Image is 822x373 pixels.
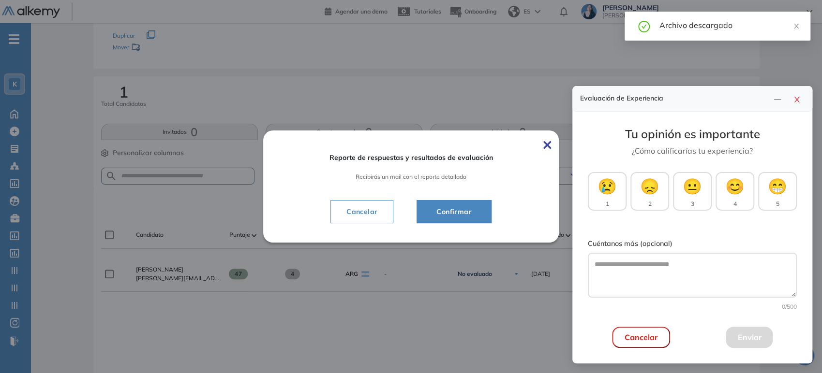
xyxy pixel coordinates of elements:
[329,153,493,162] span: Reporte de respuestas y resultados de evaluación
[429,206,479,217] span: Confirmar
[793,23,800,29] span: close
[659,19,799,31] div: Archivo descargado
[612,327,670,348] button: Cancelar
[417,200,492,223] button: Confirmar
[588,302,797,311] div: 0 /500
[339,206,385,217] span: Cancelar
[716,172,754,211] button: 😊4
[606,200,609,208] span: 1
[793,96,801,103] span: close
[588,127,797,141] h3: Tu opinión es importante
[683,174,702,198] span: 😐
[726,327,773,348] button: Enviar
[640,174,659,198] span: 😞
[543,141,551,149] img: Cerrar
[630,172,669,211] button: 😞2
[733,200,737,208] span: 4
[673,172,712,211] button: 😐3
[648,200,652,208] span: 2
[789,92,805,105] button: close
[691,200,694,208] span: 3
[770,92,785,105] button: line
[774,96,781,103] span: line
[588,145,797,157] p: ¿Cómo calificarías tu experiencia?
[330,200,393,223] button: Cancelar
[776,200,779,208] span: 5
[588,172,627,211] button: 😢1
[588,239,797,249] label: Cuéntanos más (opcional)
[638,19,650,32] span: check-circle
[725,174,745,198] span: 😊
[580,94,770,102] h4: Evaluación de Experiencia
[758,172,797,211] button: 😁5
[598,174,617,198] span: 😢
[768,174,787,198] span: 😁
[356,173,466,180] span: Recibirás un mail con el reporte detallado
